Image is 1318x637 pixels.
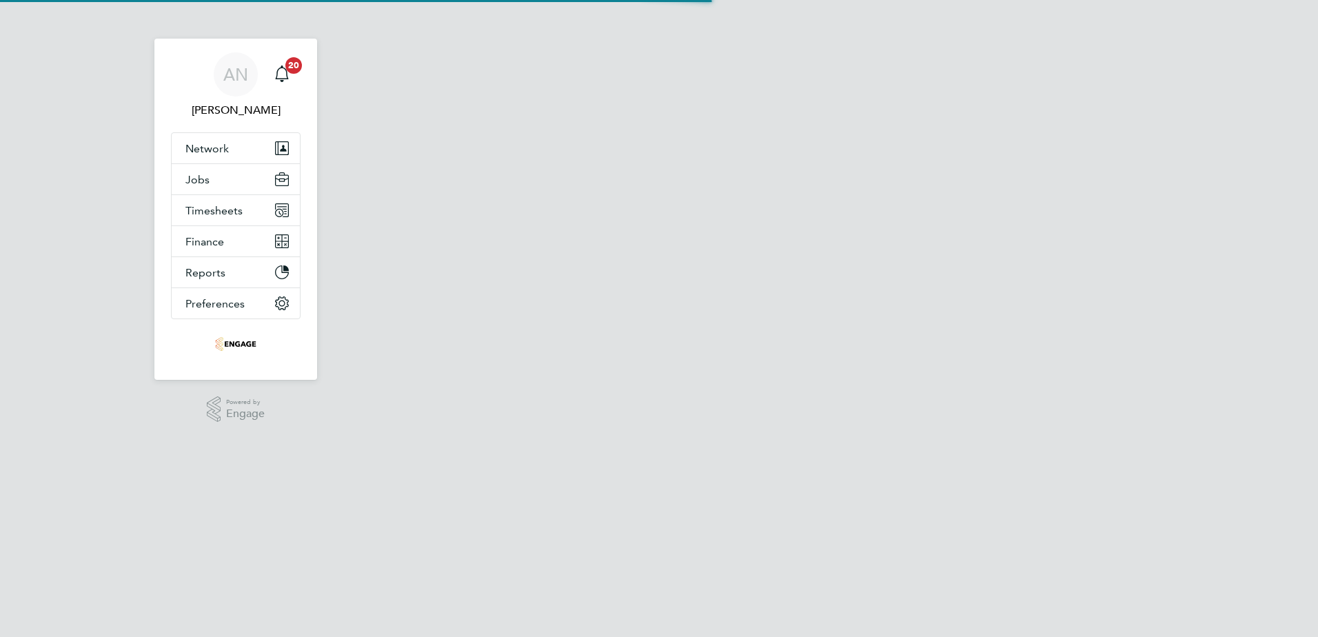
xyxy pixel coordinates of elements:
[185,266,225,279] span: Reports
[185,142,229,155] span: Network
[172,133,300,163] button: Network
[171,52,301,119] a: AN[PERSON_NAME]
[268,52,296,97] a: 20
[223,65,248,83] span: AN
[226,408,265,420] span: Engage
[172,257,300,287] button: Reports
[172,226,300,256] button: Finance
[172,195,300,225] button: Timesheets
[172,288,300,318] button: Preferences
[185,235,224,248] span: Finance
[285,57,302,74] span: 20
[207,396,265,423] a: Powered byEngage
[172,164,300,194] button: Jobs
[185,297,245,310] span: Preferences
[171,102,301,119] span: Arron Neal
[185,204,243,217] span: Timesheets
[215,333,256,355] img: acceptrec-logo-retina.png
[171,333,301,355] a: Go to home page
[154,39,317,380] nav: Main navigation
[226,396,265,408] span: Powered by
[185,173,210,186] span: Jobs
